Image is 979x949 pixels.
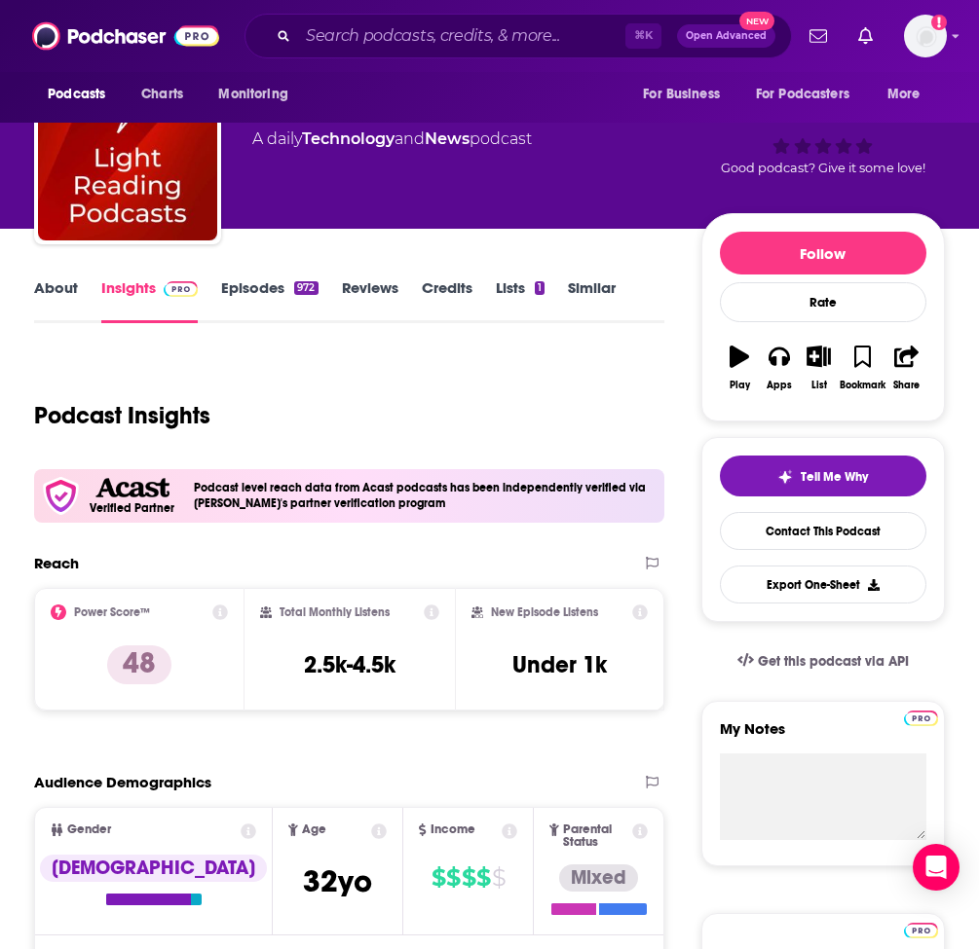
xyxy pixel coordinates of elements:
span: Income [431,823,475,836]
span: Open Advanced [686,31,767,41]
a: Pro website [904,708,938,726]
p: 48 [107,645,171,684]
div: Play [730,380,750,391]
a: About [34,278,78,323]
div: A daily podcast [252,128,532,151]
span: 32 yo [303,862,372,900]
button: open menu [874,76,945,113]
img: Podchaser Pro [164,281,198,297]
h2: Total Monthly Listens [280,605,390,619]
div: [DEMOGRAPHIC_DATA] [40,855,267,882]
a: InsightsPodchaser Pro [101,278,198,323]
a: Contact This Podcast [720,512,926,550]
img: tell me why sparkle [777,469,793,485]
h3: 2.5k-4.5k [304,650,395,679]
div: Bookmark [840,380,885,391]
h1: Podcast Insights [34,401,210,430]
h2: Power Score™ [74,605,150,619]
button: Share [886,333,926,403]
a: Charts [129,76,195,113]
a: Reviews [342,278,398,323]
a: Technology [302,129,395,148]
a: Show notifications dropdown [802,19,835,53]
span: $ [476,862,490,894]
span: ⌘ K [625,23,661,49]
button: Apps [760,333,800,403]
span: Monitoring [218,81,287,108]
span: For Podcasters [756,81,849,108]
button: Follow [720,232,926,274]
a: Similar [568,278,616,323]
span: $ [432,862,445,894]
span: Good podcast? Give it some love! [721,161,925,175]
div: verified Badge48Good podcast? Give it some love! [701,67,945,188]
img: Light Reading Podcasts [38,61,217,240]
div: Mixed [559,864,638,892]
a: Episodes972 [221,278,318,323]
button: tell me why sparkleTell Me Why [720,456,926,496]
span: For Business [643,81,720,108]
div: Apps [767,380,792,391]
img: User Profile [904,15,947,57]
span: New [739,12,774,30]
span: Get this podcast via API [758,653,909,670]
button: open menu [629,76,744,113]
input: Search podcasts, credits, & more... [298,20,625,52]
button: List [799,333,839,403]
button: Show profile menu [904,15,947,57]
img: verfied icon [42,477,80,515]
button: open menu [34,76,131,113]
h2: Reach [34,554,79,572]
span: More [887,81,921,108]
div: Rate [720,282,926,322]
button: open menu [743,76,878,113]
h5: Verified Partner [90,502,174,514]
span: Podcasts [48,81,105,108]
a: Get this podcast via API [722,638,924,685]
div: Open Intercom Messenger [913,844,960,891]
h4: Podcast level reach data from Acast podcasts has been independently verified via [PERSON_NAME]'s ... [194,481,657,510]
span: Logged in as jbarbour [904,15,947,57]
div: 1 [535,281,545,295]
svg: Email not verified [931,15,947,30]
img: Acast [95,478,169,498]
a: Lists1 [496,278,545,323]
label: My Notes [720,719,926,753]
div: 972 [294,281,318,295]
h2: Audience Demographics [34,773,211,791]
img: Podchaser Pro [904,923,938,938]
div: Share [893,380,920,391]
img: Podchaser - Follow, Share and Rate Podcasts [32,18,219,55]
a: Pro website [904,920,938,938]
button: Open AdvancedNew [677,24,775,48]
span: Age [302,823,326,836]
span: and [395,129,425,148]
button: Play [720,333,760,403]
a: Show notifications dropdown [850,19,881,53]
a: Credits [422,278,472,323]
span: $ [446,862,460,894]
button: open menu [205,76,313,113]
button: Export One-Sheet [720,566,926,603]
span: Charts [141,81,183,108]
button: Bookmark [839,333,886,403]
span: Parental Status [563,823,629,849]
div: List [811,380,827,391]
div: Search podcasts, credits, & more... [245,14,792,58]
span: Gender [67,823,111,836]
h3: Under 1k [512,650,607,679]
span: Tell Me Why [801,469,868,485]
span: $ [462,862,475,894]
img: Podchaser Pro [904,711,938,726]
a: News [425,129,470,148]
span: $ [492,862,506,894]
h2: New Episode Listens [491,605,598,619]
